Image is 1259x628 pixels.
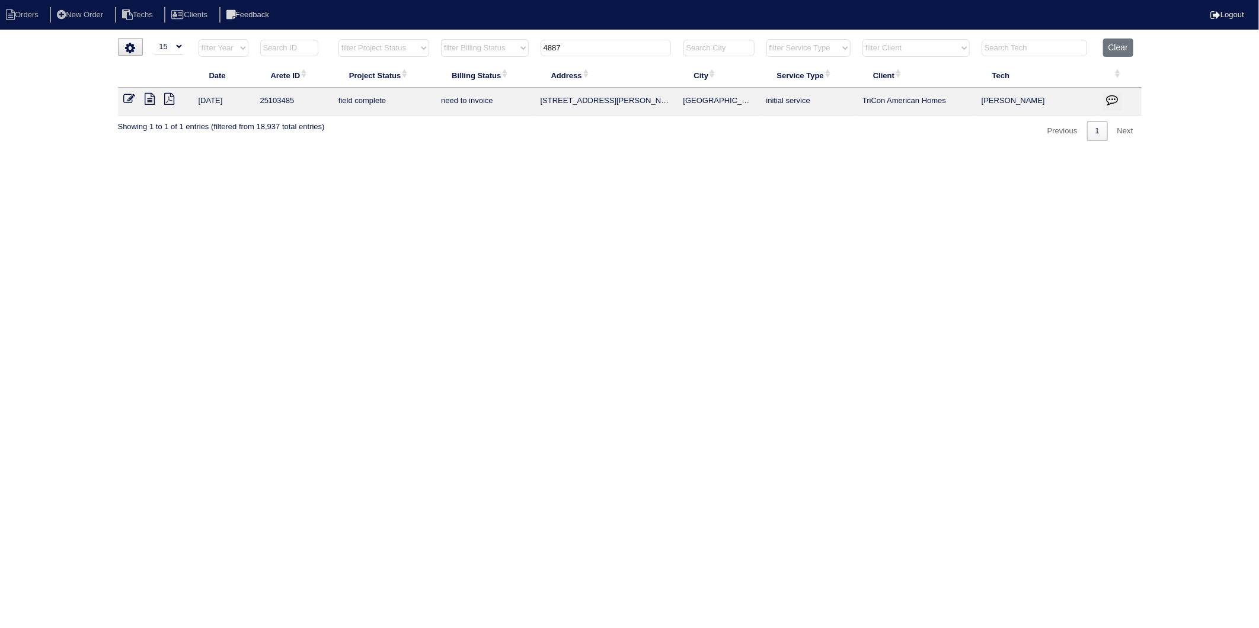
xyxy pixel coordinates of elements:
td: [DATE] [193,88,254,116]
td: 25103485 [254,88,333,116]
th: : activate to sort column ascending [1097,63,1142,88]
button: Clear [1103,39,1133,57]
li: Techs [115,7,162,23]
input: Search Tech [982,40,1087,56]
a: Previous [1039,121,1086,141]
td: TriCon American Homes [857,88,976,116]
a: New Order [50,10,113,19]
th: Project Status: activate to sort column ascending [333,63,435,88]
th: Address: activate to sort column ascending [535,63,678,88]
th: Service Type: activate to sort column ascending [760,63,857,88]
li: Clients [164,7,217,23]
th: Client: activate to sort column ascending [857,63,976,88]
a: Next [1109,121,1142,141]
td: [PERSON_NAME] [976,88,1097,116]
td: initial service [760,88,857,116]
th: Billing Status: activate to sort column ascending [435,63,534,88]
th: Arete ID: activate to sort column ascending [254,63,333,88]
td: need to invoice [435,88,534,116]
td: field complete [333,88,435,116]
input: Search City [683,40,755,56]
li: Feedback [219,7,279,23]
input: Search ID [260,40,318,56]
div: Showing 1 to 1 of 1 entries (filtered from 18,937 total entries) [118,116,325,132]
a: Clients [164,10,217,19]
li: New Order [50,7,113,23]
td: [GEOGRAPHIC_DATA] [678,88,760,116]
a: 1 [1087,121,1108,141]
th: City: activate to sort column ascending [678,63,760,88]
a: Techs [115,10,162,19]
th: Date [193,63,254,88]
a: Logout [1210,10,1244,19]
td: [STREET_ADDRESS][PERSON_NAME] [535,88,678,116]
th: Tech [976,63,1097,88]
input: Search Address [541,40,671,56]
